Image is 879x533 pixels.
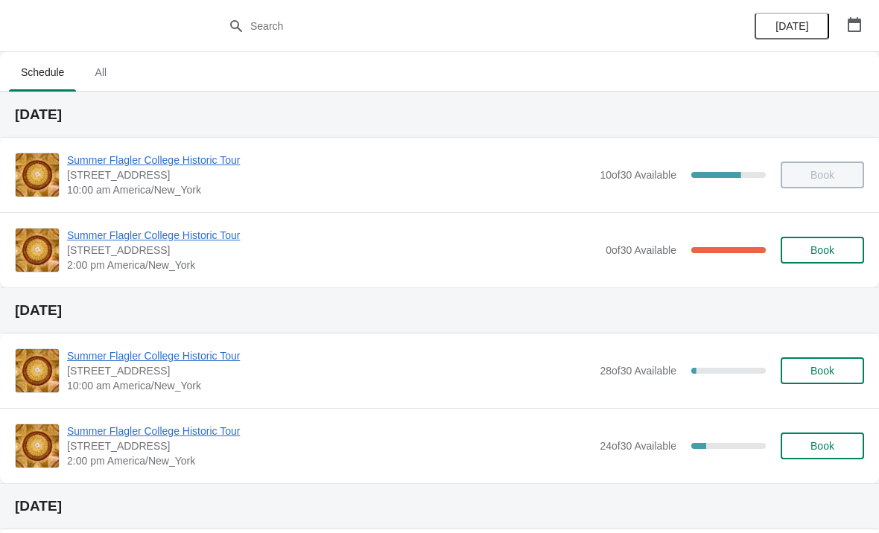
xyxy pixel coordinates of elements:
button: Book [781,357,864,384]
span: [STREET_ADDRESS] [67,363,592,378]
span: Schedule [9,59,76,86]
h2: [DATE] [15,303,864,318]
span: Summer Flagler College Historic Tour [67,228,598,243]
img: Summer Flagler College Historic Tour | 74 King Street, St. Augustine, FL, USA | 10:00 am America/... [16,349,59,392]
input: Search [250,13,659,39]
span: 10:00 am America/New_York [67,378,592,393]
span: [STREET_ADDRESS] [67,243,598,258]
span: Summer Flagler College Historic Tour [67,153,592,167]
span: Book [810,365,834,377]
span: 24 of 30 Available [600,440,676,452]
img: Summer Flagler College Historic Tour | 74 King Street, St. Augustine, FL, USA | 2:00 pm America/N... [16,229,59,272]
span: 28 of 30 Available [600,365,676,377]
h2: [DATE] [15,499,864,514]
button: Book [781,433,864,459]
span: [STREET_ADDRESS] [67,438,592,453]
span: [STREET_ADDRESS] [67,167,592,182]
button: [DATE] [755,13,829,39]
span: 10 of 30 Available [600,169,676,181]
span: Book [810,440,834,452]
span: 2:00 pm America/New_York [67,258,598,272]
span: Summer Flagler College Historic Tour [67,348,592,363]
span: Book [810,244,834,256]
button: Book [781,237,864,264]
img: Summer Flagler College Historic Tour | 74 King Street, St. Augustine, FL, USA | 2:00 pm America/N... [16,424,59,467]
span: [DATE] [775,20,808,32]
span: 10:00 am America/New_York [67,182,592,197]
img: Summer Flagler College Historic Tour | 74 King Street, St. Augustine, FL, USA | 10:00 am America/... [16,153,59,197]
span: All [82,59,119,86]
span: Summer Flagler College Historic Tour [67,424,592,438]
span: 2:00 pm America/New_York [67,453,592,468]
span: 0 of 30 Available [606,244,676,256]
h2: [DATE] [15,107,864,122]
